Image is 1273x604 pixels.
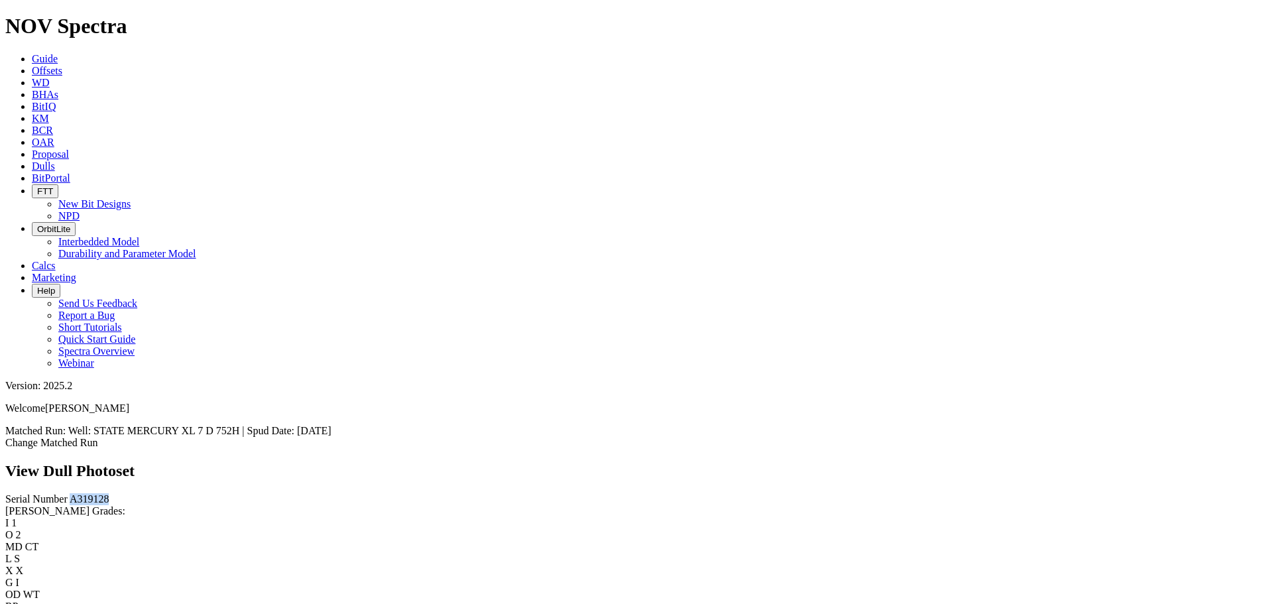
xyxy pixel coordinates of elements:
[14,553,20,564] span: S
[32,284,60,298] button: Help
[58,333,135,345] a: Quick Start Guide
[5,577,13,588] label: G
[45,402,129,414] span: [PERSON_NAME]
[32,184,58,198] button: FTT
[25,541,38,552] span: CT
[58,210,80,221] a: NPD
[5,425,66,436] span: Matched Run:
[68,425,332,436] span: Well: STATE MERCURY XL 7 D 752H | Spud Date: [DATE]
[5,553,11,564] label: L
[5,589,21,600] label: OD
[37,224,70,234] span: OrbitLite
[5,529,13,540] label: O
[11,517,17,528] span: 1
[32,101,56,112] a: BitIQ
[58,322,122,333] a: Short Tutorials
[32,77,50,88] a: WD
[32,272,76,283] a: Marketing
[32,160,55,172] a: Dulls
[16,577,19,588] span: I
[37,286,55,296] span: Help
[32,65,62,76] a: Offsets
[32,125,53,136] a: BCR
[32,137,54,148] a: OAR
[16,529,21,540] span: 2
[58,357,94,369] a: Webinar
[5,462,1268,480] h2: View Dull Photoset
[5,505,1268,517] div: [PERSON_NAME] Grades:
[5,493,68,505] label: Serial Number
[70,493,109,505] span: A319128
[5,437,98,448] a: Change Matched Run
[5,380,1268,392] div: Version: 2025.2
[32,149,69,160] a: Proposal
[58,310,115,321] a: Report a Bug
[32,172,70,184] a: BitPortal
[58,198,131,210] a: New Bit Designs
[5,402,1268,414] p: Welcome
[32,89,58,100] a: BHAs
[32,260,56,271] a: Calcs
[5,541,23,552] label: MD
[58,298,137,309] a: Send Us Feedback
[32,222,76,236] button: OrbitLite
[32,53,58,64] a: Guide
[37,186,53,196] span: FTT
[16,565,24,576] span: X
[5,517,9,528] label: I
[58,236,139,247] a: Interbedded Model
[23,589,40,600] span: WT
[58,345,135,357] a: Spectra Overview
[32,113,49,124] a: KM
[5,14,1268,38] h1: NOV Spectra
[58,248,196,259] a: Durability and Parameter Model
[5,565,13,576] label: X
